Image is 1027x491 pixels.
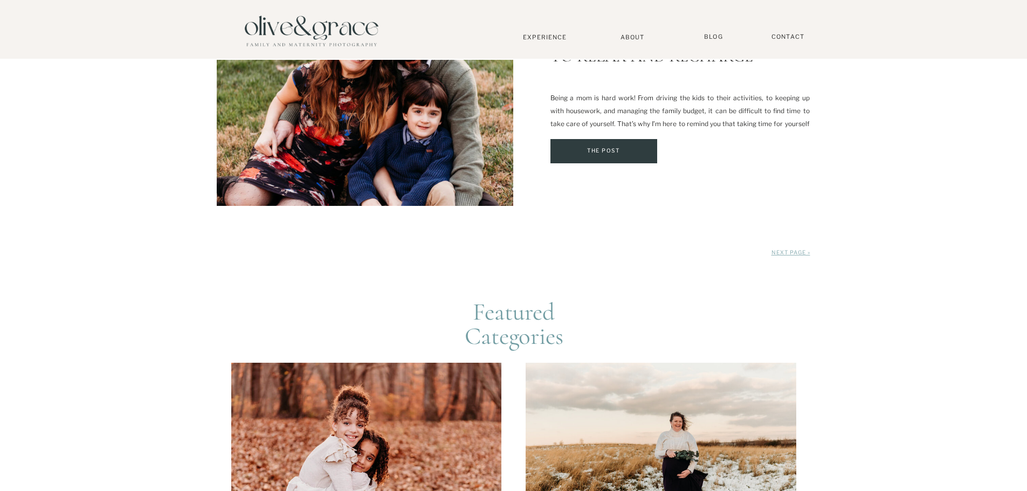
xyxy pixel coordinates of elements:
p: , [550,15,800,22]
a: The Post [550,145,657,156]
p: Featured Categories [426,300,602,352]
a: Best Coffee Shops in [US_STATE] to Relax and Recharge [550,27,806,66]
a: [US_STATE] Area [550,14,603,20]
a: Experience [509,33,581,41]
a: Local Love [604,14,643,20]
a: Best Coffee Shops in Delaware to Relax and Recharge [550,139,657,163]
a: Contact [767,33,810,41]
a: BLOG [700,33,727,41]
p: Being a mom is hard work! From driving the kids to their activities, to keeping up with housework... [550,92,810,143]
a: About [616,33,649,40]
a: Next Page » [771,249,810,255]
